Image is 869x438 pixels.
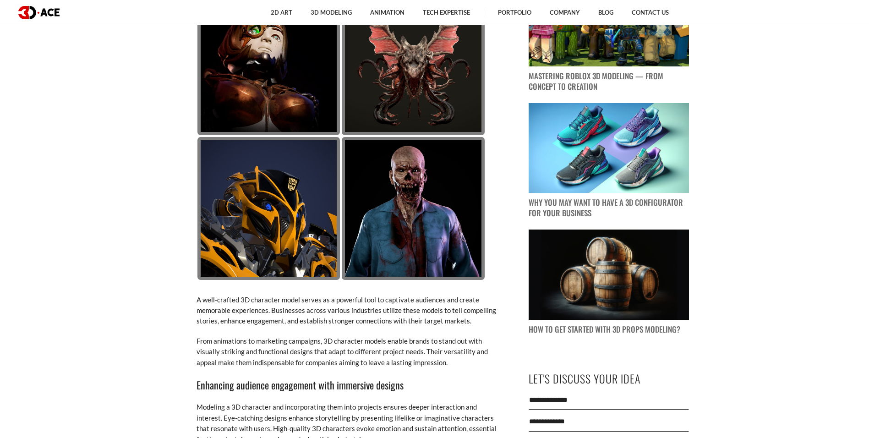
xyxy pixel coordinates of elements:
h3: Enhancing audience engagement with immersive designs [197,377,499,393]
a: blog post image Why You May Want to Have a 3D Configurator for Your Business [529,103,689,219]
img: blog post image [529,230,689,320]
a: blog post image How to Get Started with 3D Props Modeling? [529,230,689,335]
p: A well-crafted 3D character model serves as a powerful tool to captivate audiences and create mem... [197,295,499,327]
p: How to Get Started with 3D Props Modeling? [529,324,689,335]
img: Zombie 3D character model [342,137,485,280]
img: blog post image [529,103,689,193]
p: From animations to marketing campaigns, 3D character models enable brands to stand out with visua... [197,336,499,368]
p: Why You May Want to Have a 3D Configurator for Your Business [529,197,689,219]
img: Bumblebee 3D character model [197,137,340,280]
img: logo dark [18,6,60,19]
p: Mastering Roblox 3D Modeling — From Concept to Creation [529,71,689,92]
p: Let's Discuss Your Idea [529,368,689,389]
